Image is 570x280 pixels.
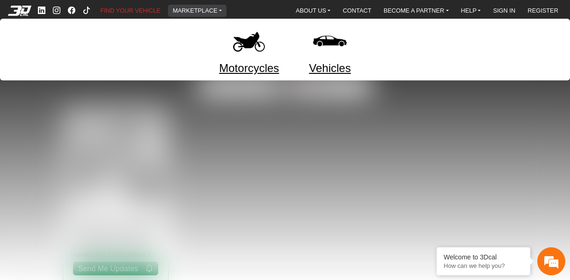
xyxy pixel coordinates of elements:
a: CONTACT [339,5,375,16]
a: ABOUT US [292,5,334,16]
div: Welcome to 3Dcal [444,253,523,261]
a: HELP [457,5,485,16]
a: BECOME A PARTNER [380,5,453,16]
a: REGISTER [524,5,562,16]
a: SIGN IN [490,5,519,16]
a: FIND YOUR VEHICLE [97,5,164,16]
a: Vehicles [309,60,351,77]
a: MARKETPLACE [169,5,226,16]
p: How can we help you? [444,262,523,269]
a: Motorcycles [219,60,279,77]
